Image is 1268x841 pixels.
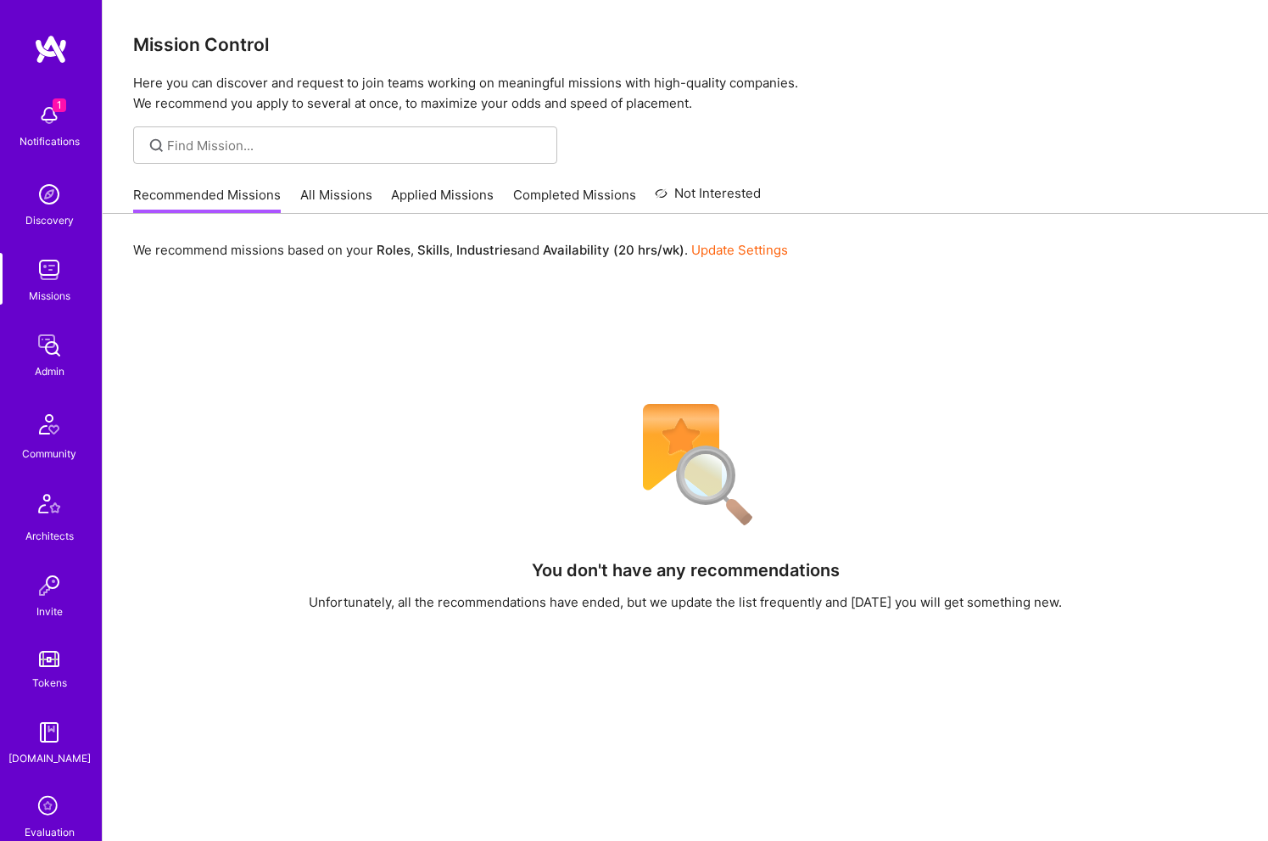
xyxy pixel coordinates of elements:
div: Missions [29,287,70,305]
div: Unfortunately, all the recommendations have ended, but we update the list frequently and [DATE] y... [309,593,1062,611]
img: Community [29,404,70,445]
img: bell [32,98,66,132]
img: admin teamwork [32,328,66,362]
p: We recommend missions based on your , , and . [133,241,788,259]
h4: You don't have any recommendations [532,560,840,580]
img: guide book [32,715,66,749]
h3: Mission Control [133,34,1237,55]
img: tokens [39,651,59,667]
div: Evaluation [25,823,75,841]
a: Completed Missions [513,186,636,214]
img: discovery [32,177,66,211]
div: Architects [25,527,74,545]
a: Not Interested [655,183,761,214]
img: logo [34,34,68,64]
a: Update Settings [691,242,788,258]
div: [DOMAIN_NAME] [8,749,91,767]
a: Recommended Missions [133,186,281,214]
img: No Results [613,393,757,537]
div: Notifications [20,132,80,150]
span: 1 [53,98,66,112]
div: Admin [35,362,64,380]
b: Roles [377,242,411,258]
i: icon SearchGrey [147,136,166,155]
p: Here you can discover and request to join teams working on meaningful missions with high-quality ... [133,73,1237,114]
div: Tokens [32,674,67,692]
input: Find Mission... [167,137,545,154]
b: Industries [456,242,517,258]
img: Invite [32,569,66,603]
div: Community [22,445,76,463]
b: Availability (20 hrs/wk) [543,242,684,258]
img: teamwork [32,253,66,287]
div: Invite [36,603,63,620]
i: icon SelectionTeam [33,791,65,823]
img: Architects [29,486,70,527]
a: All Missions [300,186,372,214]
div: Discovery [25,211,74,229]
b: Skills [417,242,450,258]
a: Applied Missions [391,186,494,214]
